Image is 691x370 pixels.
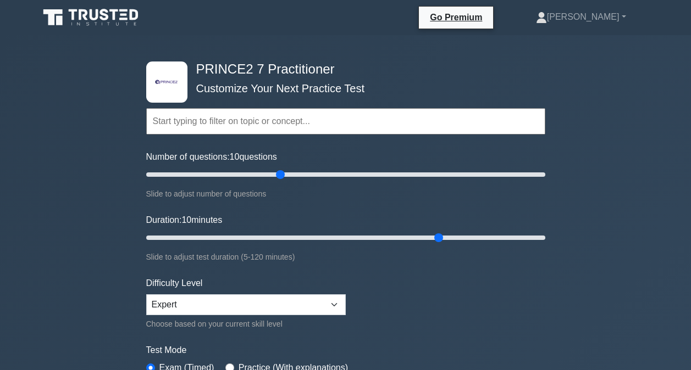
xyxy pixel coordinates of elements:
label: Duration: minutes [146,214,223,227]
div: Slide to adjust number of questions [146,187,545,200]
h4: PRINCE2 7 Practitioner [192,61,491,77]
div: Choose based on your current skill level [146,317,346,330]
label: Test Mode [146,344,545,357]
a: Go Premium [423,10,489,24]
label: Difficulty Level [146,277,203,290]
label: Number of questions: questions [146,150,277,164]
span: 10 [230,152,240,161]
a: [PERSON_NAME] [510,6,653,28]
input: Start typing to filter on topic or concept... [146,108,545,134]
div: Slide to adjust test duration (5-120 minutes) [146,250,545,264]
span: 10 [181,215,191,225]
